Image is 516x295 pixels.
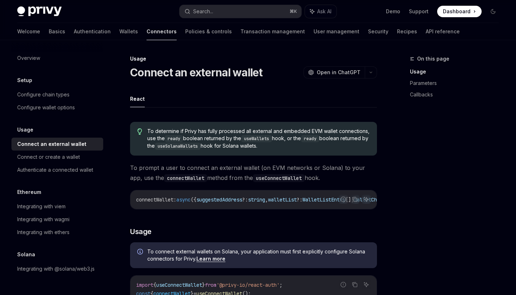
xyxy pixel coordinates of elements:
span: WalletListEntry [302,196,345,203]
div: Connect an external wallet [17,140,86,148]
a: Overview [11,52,103,65]
a: Integrating with wagmi [11,213,103,226]
h5: Ethereum [17,188,41,196]
button: Copy the contents from the code block [350,280,359,289]
a: Security [368,23,388,40]
span: import [136,282,153,288]
span: walletChainType [354,196,397,203]
code: ready [165,135,183,142]
span: suggestedAddress [196,196,242,203]
div: Integrating with viem [17,202,66,211]
button: Toggle dark mode [487,6,499,17]
span: To prompt a user to connect an external wallet (on EVM networks or Solana) to your app, use the m... [130,163,377,183]
span: , [265,196,268,203]
span: { [153,282,156,288]
code: connectWallet [164,174,207,182]
img: dark logo [17,6,62,16]
svg: Tip [137,128,142,135]
a: Learn more [196,256,225,262]
a: Connect or create a wallet [11,151,103,163]
span: string [248,196,265,203]
button: Ask AI [305,5,336,18]
div: Integrating with wagmi [17,215,70,224]
span: connectWallet [136,196,173,203]
a: Authentication [74,23,111,40]
button: Copy the contents from the code block [350,195,359,204]
span: ; [279,282,282,288]
span: To connect external wallets on Solana, your application must first explicitly configure Solana co... [147,248,370,262]
a: API reference [426,23,460,40]
span: async [176,196,191,203]
span: Usage [130,227,152,237]
code: ready [301,135,319,142]
a: Authenticate a connected wallet [11,163,103,176]
div: Overview [17,54,40,62]
span: ⌘ K [290,9,297,14]
a: Policies & controls [185,23,232,40]
code: useConnectWallet [253,174,305,182]
span: ({ [191,196,196,203]
button: Report incorrect code [339,280,348,289]
a: Welcome [17,23,40,40]
svg: Info [137,249,144,256]
a: Parameters [410,77,505,89]
a: Usage [410,66,505,77]
a: Recipes [397,23,417,40]
div: Connect or create a wallet [17,153,80,161]
a: Dashboard [437,6,482,17]
button: Ask AI [362,195,371,204]
a: Wallets [119,23,138,40]
a: Integrating with viem [11,200,103,213]
button: Open in ChatGPT [304,66,365,78]
a: Callbacks [410,89,505,100]
a: Integrating with ethers [11,226,103,239]
div: Configure chain types [17,90,70,99]
a: Basics [49,23,65,40]
div: Authenticate a connected wallet [17,166,93,174]
a: Configure chain types [11,88,103,101]
button: Report incorrect code [339,195,348,204]
span: walletList [268,196,297,203]
span: from [205,282,216,288]
a: Transaction management [240,23,305,40]
div: Usage [130,55,377,62]
span: Ask AI [317,8,331,15]
span: To determine if Privy has fully processed all external and embedded EVM wallet connections, use t... [147,128,370,150]
h5: Solana [17,250,35,259]
a: Connectors [147,23,177,40]
span: ?: [297,196,302,203]
span: Open in ChatGPT [317,69,360,76]
a: Support [409,8,429,15]
div: Search... [193,7,213,16]
a: Demo [386,8,400,15]
a: Configure wallet options [11,101,103,114]
span: '@privy-io/react-auth' [216,282,279,288]
span: useConnectWallet [156,282,202,288]
button: React [130,90,145,107]
div: Integrating with ethers [17,228,70,237]
a: User management [314,23,359,40]
span: ?: [242,196,248,203]
a: Integrating with @solana/web3.js [11,262,103,275]
span: On this page [417,54,449,63]
button: Ask AI [362,280,371,289]
span: } [202,282,205,288]
div: Integrating with @solana/web3.js [17,265,95,273]
h1: Connect an external wallet [130,66,263,79]
code: useWallets [241,135,272,142]
a: Connect an external wallet [11,138,103,151]
h5: Usage [17,125,33,134]
code: useSolanaWallets [155,143,201,150]
span: : [173,196,176,203]
span: Dashboard [443,8,470,15]
h5: Setup [17,76,32,85]
div: Configure wallet options [17,103,75,112]
button: Search...⌘K [180,5,301,18]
